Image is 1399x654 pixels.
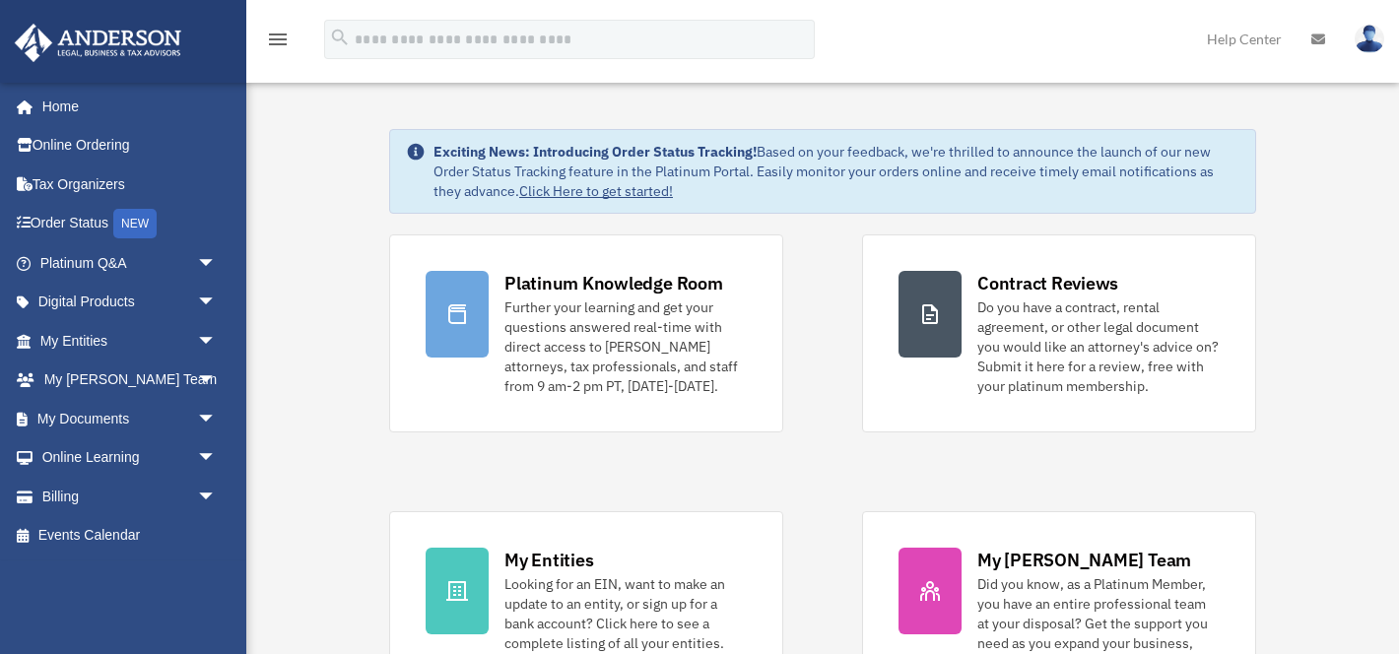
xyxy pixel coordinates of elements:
[197,477,236,517] span: arrow_drop_down
[14,438,246,478] a: Online Learningarrow_drop_down
[14,243,246,283] a: Platinum Q&Aarrow_drop_down
[977,297,1220,396] div: Do you have a contract, rental agreement, or other legal document you would like an attorney's ad...
[197,243,236,284] span: arrow_drop_down
[433,143,757,161] strong: Exciting News: Introducing Order Status Tracking!
[504,271,723,295] div: Platinum Knowledge Room
[14,516,246,556] a: Events Calendar
[504,574,747,653] div: Looking for an EIN, want to make an update to an entity, or sign up for a bank account? Click her...
[14,87,236,126] a: Home
[266,34,290,51] a: menu
[1355,25,1384,53] img: User Pic
[197,283,236,323] span: arrow_drop_down
[197,321,236,361] span: arrow_drop_down
[862,234,1256,432] a: Contract Reviews Do you have a contract, rental agreement, or other legal document you would like...
[519,182,673,200] a: Click Here to get started!
[433,142,1239,201] div: Based on your feedback, we're thrilled to announce the launch of our new Order Status Tracking fe...
[14,360,246,400] a: My [PERSON_NAME] Teamarrow_drop_down
[389,234,783,432] a: Platinum Knowledge Room Further your learning and get your questions answered real-time with dire...
[14,399,246,438] a: My Documentsarrow_drop_down
[197,399,236,439] span: arrow_drop_down
[504,548,593,572] div: My Entities
[14,204,246,244] a: Order StatusNEW
[266,28,290,51] i: menu
[14,164,246,204] a: Tax Organizers
[197,438,236,479] span: arrow_drop_down
[14,283,246,322] a: Digital Productsarrow_drop_down
[504,297,747,396] div: Further your learning and get your questions answered real-time with direct access to [PERSON_NAM...
[197,360,236,401] span: arrow_drop_down
[113,209,157,238] div: NEW
[14,477,246,516] a: Billingarrow_drop_down
[9,24,187,62] img: Anderson Advisors Platinum Portal
[329,27,351,48] i: search
[14,126,246,165] a: Online Ordering
[977,548,1191,572] div: My [PERSON_NAME] Team
[977,271,1118,295] div: Contract Reviews
[14,321,246,360] a: My Entitiesarrow_drop_down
